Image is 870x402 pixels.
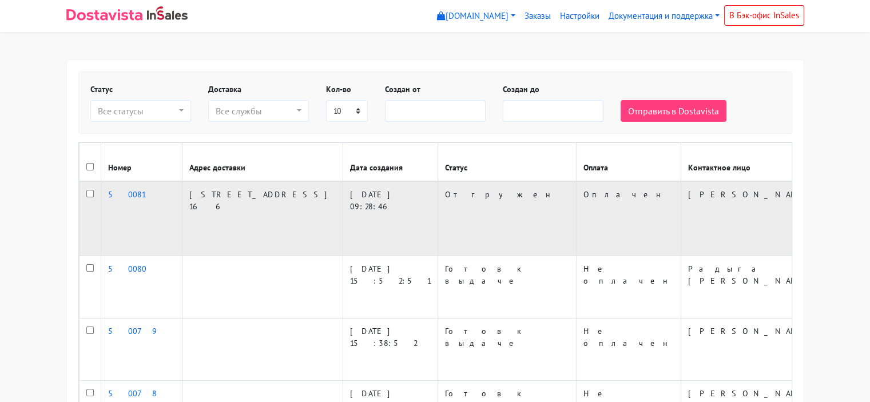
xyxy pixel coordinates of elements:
[432,5,520,27] a: [DOMAIN_NAME]
[208,100,309,122] button: Все службы
[108,264,146,274] a: 50080
[681,143,830,182] th: Контактное лицо
[520,5,555,27] a: Заказы
[98,104,177,118] div: Все статусы
[576,181,681,256] td: Оплачен
[182,181,343,256] td: [STREET_ADDRESS] 166
[343,319,438,381] td: [DATE] 15:38:52
[216,104,295,118] div: Все службы
[343,181,438,256] td: [DATE] 09:28:46
[621,100,726,122] button: Отправить в Dostavista
[66,9,142,21] img: Dostavista - срочная курьерская служба доставки
[438,319,576,381] td: Готов к выдаче
[90,83,113,95] label: Статус
[108,326,157,336] a: 50079
[681,319,830,381] td: [PERSON_NAME]
[576,319,681,381] td: Не оплачен
[90,100,191,122] button: Все статусы
[681,256,830,319] td: Радыга [PERSON_NAME]
[147,6,188,20] img: InSales
[681,181,830,256] td: [PERSON_NAME]
[108,388,157,399] a: 50078
[101,143,182,182] th: Номер
[343,256,438,319] td: [DATE] 15:52:51
[182,143,343,182] th: Адрес доставки
[385,83,420,95] label: Создан от
[438,256,576,319] td: Готов к выдаче
[343,143,438,182] th: Дата создания
[724,5,804,26] a: В Бэк-офис InSales
[576,143,681,182] th: Оплата
[438,143,576,182] th: Статус
[208,83,241,95] label: Доставка
[108,189,145,200] a: 50081
[438,181,576,256] td: Отгружен
[503,83,539,95] label: Создан до
[604,5,724,27] a: Документация и поддержка
[555,5,604,27] a: Настройки
[576,256,681,319] td: Не оплачен
[326,83,351,95] label: Кол-во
